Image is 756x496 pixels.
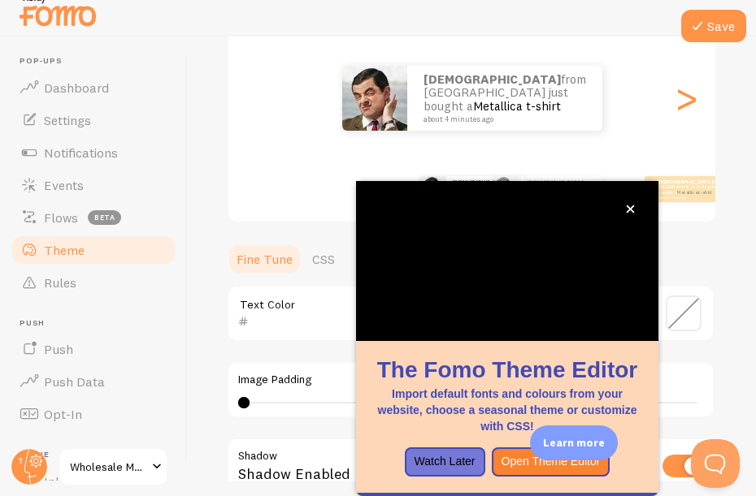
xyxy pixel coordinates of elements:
a: Metallica t-shirt [473,98,561,114]
a: Notifications [10,136,177,169]
a: Theme [10,234,177,266]
p: Import default fonts and colours from your website, choose a seasonal theme or customize with CSS! [376,386,639,434]
a: Push [10,333,177,365]
a: Flows beta [10,201,177,234]
strong: [DEMOGRAPHIC_DATA] [658,179,713,185]
button: Open Theme Editor [492,447,610,477]
p: from [GEOGRAPHIC_DATA] just bought a [658,179,723,199]
strong: [DEMOGRAPHIC_DATA] [528,179,583,185]
button: Save [681,10,746,42]
a: Push Data [10,365,177,398]
a: Opt-In [10,398,177,430]
span: Theme [44,242,85,258]
div: Learn more [530,425,618,460]
span: Pop-ups [20,56,177,67]
small: about 4 minutes ago [658,196,721,199]
span: Push [44,341,73,357]
span: Wholesale Markets [GEOGRAPHIC_DATA] [70,457,147,477]
a: Fine Tune [227,243,302,275]
div: The Fomo Theme EditorImport default fonts and colours from your website, choose a seasonal theme ... [356,181,658,496]
div: Next slide [676,40,696,157]
a: CSS [302,243,345,275]
p: Learn more [543,435,605,451]
p: from [GEOGRAPHIC_DATA] just bought a [424,73,586,123]
h1: The Fomo Theme Editor [376,354,639,386]
span: beta [88,210,121,225]
span: Opt-In [44,406,82,422]
small: about 4 minutes ago [424,115,581,123]
span: Flows [44,209,78,226]
iframe: Help Scout Beacon - Open [691,439,740,488]
img: Fomo [420,176,446,202]
a: Events [10,169,177,201]
button: close, [622,201,639,218]
span: Push Data [44,373,105,390]
a: Settings [10,104,177,136]
button: Watch Later [405,447,485,477]
a: Rules [10,266,177,299]
img: Fomo [342,66,407,131]
label: Image Padding [238,373,703,387]
span: Notifications [44,144,118,161]
strong: [DEMOGRAPHIC_DATA] [424,71,561,87]
a: Metallica t-shirt [677,189,712,196]
span: Events [44,177,84,193]
span: Settings [44,112,91,128]
img: Fomo [492,176,518,202]
p: from [GEOGRAPHIC_DATA] just bought a [453,179,518,199]
a: Wholesale Markets [GEOGRAPHIC_DATA] [59,447,168,486]
span: Dashboard [44,80,109,96]
span: Push [20,318,177,329]
p: from [GEOGRAPHIC_DATA] just bought a [528,179,596,199]
a: Dashboard [10,71,177,104]
span: Rules [44,274,76,291]
strong: [DEMOGRAPHIC_DATA] [453,179,508,185]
